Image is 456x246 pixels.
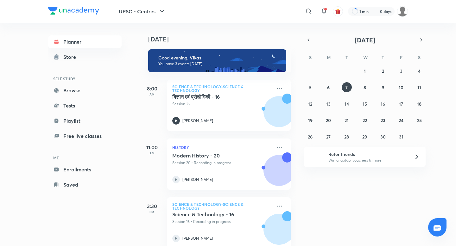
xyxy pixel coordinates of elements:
[414,66,424,76] button: October 4, 2025
[396,66,406,76] button: October 3, 2025
[182,177,213,182] p: [PERSON_NAME]
[362,134,367,140] abbr: October 29, 2025
[172,160,272,166] p: Session 20 • Recording in progress
[363,101,367,107] abbr: October 15, 2025
[414,99,424,109] button: October 18, 2025
[364,68,366,74] abbr: October 1, 2025
[313,35,417,44] button: [DATE]
[326,117,331,123] abbr: October 20, 2025
[382,84,384,90] abbr: October 9, 2025
[381,101,385,107] abbr: October 16, 2025
[378,99,388,109] button: October 16, 2025
[172,94,251,100] h5: विज्ञान एवं प्रौद्योगिकी - 16
[139,151,165,155] p: AM
[48,114,122,127] a: Playlist
[182,118,213,124] p: [PERSON_NAME]
[139,144,165,151] h5: 11:00
[378,115,388,125] button: October 23, 2025
[172,202,272,210] p: Science & Technology-Science & Technology
[360,115,370,125] button: October 22, 2025
[396,132,406,142] button: October 31, 2025
[360,99,370,109] button: October 15, 2025
[139,202,165,210] h5: 3:30
[333,6,343,16] button: avatar
[323,132,333,142] button: October 27, 2025
[335,9,341,14] img: avatar
[48,84,122,97] a: Browse
[172,101,272,107] p: Session 16
[172,144,272,151] p: History
[48,99,122,112] a: Tests
[305,115,315,125] button: October 19, 2025
[305,82,315,92] button: October 5, 2025
[342,82,352,92] button: October 7, 2025
[400,54,402,60] abbr: Friday
[308,134,313,140] abbr: October 26, 2025
[378,132,388,142] button: October 30, 2025
[400,68,402,74] abbr: October 3, 2025
[363,54,368,60] abbr: Wednesday
[414,82,424,92] button: October 11, 2025
[417,117,422,123] abbr: October 25, 2025
[63,53,80,61] div: Store
[345,117,349,123] abbr: October 21, 2025
[344,134,349,140] abbr: October 28, 2025
[48,163,122,176] a: Enrollments
[139,92,165,96] p: AM
[360,132,370,142] button: October 29, 2025
[399,101,403,107] abbr: October 17, 2025
[139,85,165,92] h5: 8:00
[414,115,424,125] button: October 25, 2025
[172,85,272,92] p: Science & Technology-Science & Technology
[323,115,333,125] button: October 20, 2025
[48,152,122,163] h6: ME
[382,54,384,60] abbr: Thursday
[172,219,272,224] p: Session 16 • Recording in progress
[305,132,315,142] button: October 26, 2025
[48,7,99,16] a: Company Logo
[172,211,251,218] h5: Science & Technology - 16
[397,6,408,17] img: Vikas Mishra
[115,5,169,18] button: UPSC - Centres
[399,134,403,140] abbr: October 31, 2025
[417,84,421,90] abbr: October 11, 2025
[323,99,333,109] button: October 13, 2025
[309,84,312,90] abbr: October 5, 2025
[327,54,331,60] abbr: Monday
[328,151,406,157] h6: Refer friends
[378,82,388,92] button: October 9, 2025
[381,117,385,123] abbr: October 23, 2025
[172,152,251,159] h5: Modern History - 20
[148,35,297,43] h4: [DATE]
[382,68,384,74] abbr: October 2, 2025
[158,55,281,61] h6: Good evening, Vikas
[139,210,165,214] p: PM
[308,117,313,123] abbr: October 19, 2025
[308,101,312,107] abbr: October 12, 2025
[326,101,331,107] abbr: October 13, 2025
[326,134,331,140] abbr: October 27, 2025
[48,178,122,191] a: Saved
[345,84,348,90] abbr: October 7, 2025
[342,132,352,142] button: October 28, 2025
[378,66,388,76] button: October 2, 2025
[417,101,421,107] abbr: October 18, 2025
[399,84,403,90] abbr: October 10, 2025
[380,134,386,140] abbr: October 30, 2025
[396,99,406,109] button: October 17, 2025
[48,7,99,15] img: Company Logo
[364,84,366,90] abbr: October 8, 2025
[342,115,352,125] button: October 21, 2025
[309,151,322,163] img: referral
[342,99,352,109] button: October 14, 2025
[345,54,348,60] abbr: Tuesday
[418,68,421,74] abbr: October 4, 2025
[328,157,406,163] p: Win a laptop, vouchers & more
[372,8,379,15] img: streak
[48,35,122,48] a: Planner
[48,130,122,142] a: Free live classes
[396,82,406,92] button: October 10, 2025
[399,117,403,123] abbr: October 24, 2025
[327,84,330,90] abbr: October 6, 2025
[345,101,349,107] abbr: October 14, 2025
